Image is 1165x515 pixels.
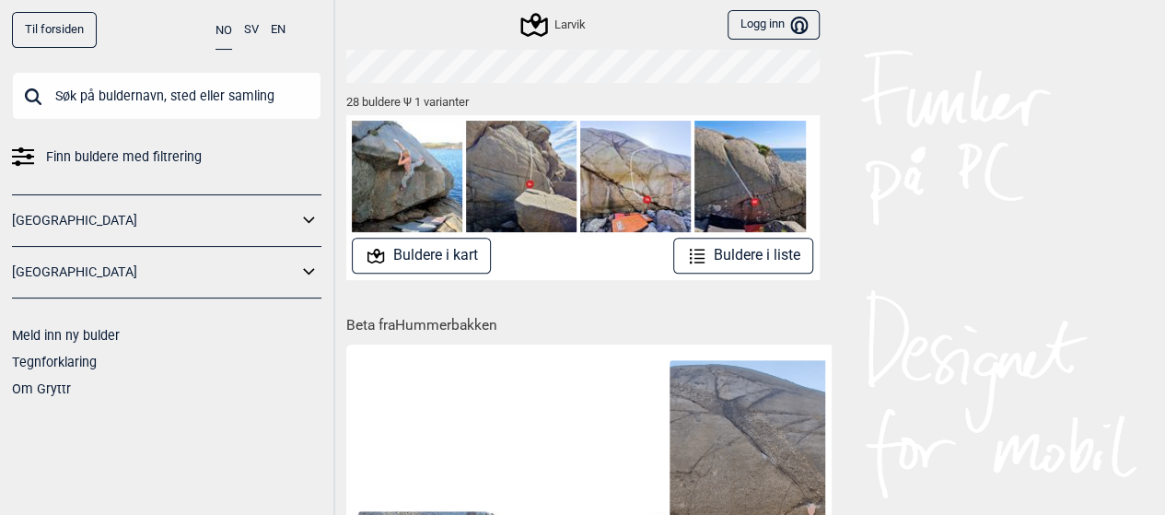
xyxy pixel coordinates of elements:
[466,121,577,231] img: Vestmerket
[694,121,805,231] img: Kharadras
[12,12,97,48] a: Til forsiden
[12,72,321,120] input: Søk på buldernavn, sted eller samling
[523,14,586,36] div: Larvik
[346,304,820,336] h1: Beta fra Hummerbakken
[12,207,297,234] a: [GEOGRAPHIC_DATA]
[673,238,814,274] button: Buldere i liste
[216,12,232,50] button: NO
[12,144,321,170] a: Finn buldere med filtrering
[12,381,71,396] a: Om Gryttr
[244,12,259,48] button: SV
[12,355,97,369] a: Tegnforklaring
[271,12,285,48] button: EN
[12,328,120,343] a: Meld inn ny bulder
[46,144,202,170] span: Finn buldere med filtrering
[12,259,297,286] a: [GEOGRAPHIC_DATA]
[346,83,820,115] div: 28 buldere Ψ 1 varianter
[352,121,462,231] img: Hvalen 230109
[728,10,819,41] button: Logg inn
[580,121,691,231] img: Thousand needles
[352,238,491,274] button: Buldere i kart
